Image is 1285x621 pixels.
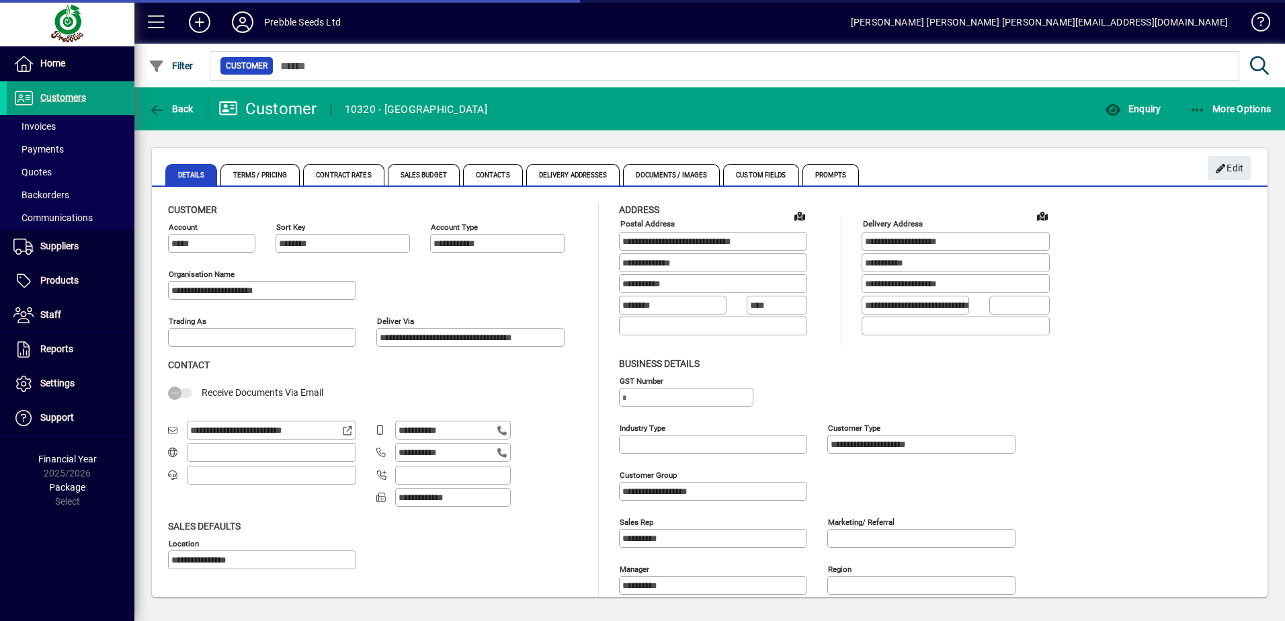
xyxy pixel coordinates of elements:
span: Customer [226,59,267,73]
mat-label: Marketing/ Referral [828,517,895,526]
span: Invoices [13,121,56,132]
mat-label: Account Type [431,222,478,232]
a: Home [7,47,134,81]
mat-label: Deliver via [377,317,414,326]
span: Quotes [13,167,52,177]
div: [PERSON_NAME] [PERSON_NAME] [PERSON_NAME][EMAIL_ADDRESS][DOMAIN_NAME] [851,11,1228,33]
span: Customer [168,204,217,215]
span: Business details [619,358,700,369]
span: Settings [40,378,75,388]
span: Prompts [802,164,860,185]
mat-label: Customer type [828,423,880,432]
div: Prebble Seeds Ltd [264,11,341,33]
span: Terms / Pricing [220,164,300,185]
span: Details [165,164,217,185]
a: Products [7,264,134,298]
mat-label: Location [169,538,199,548]
a: View on map [1032,205,1053,226]
mat-label: GST Number [620,376,663,385]
span: Contacts [463,164,523,185]
mat-label: Region [828,564,852,573]
div: Customer [218,98,317,120]
a: Backorders [7,183,134,206]
span: Staff [40,309,61,320]
a: Communications [7,206,134,229]
span: More Options [1190,103,1272,114]
span: Payments [13,144,64,155]
span: Communications [13,212,93,223]
span: Address [619,204,659,215]
button: Enquiry [1102,97,1164,121]
mat-label: Customer group [620,470,677,479]
a: Invoices [7,115,134,138]
button: Add [178,10,221,34]
a: Reports [7,333,134,366]
a: Support [7,401,134,435]
a: View on map [789,205,811,226]
span: Edit [1215,157,1244,179]
mat-label: Account [169,222,198,232]
div: 10320 - [GEOGRAPHIC_DATA] [345,99,487,120]
span: Backorders [13,190,69,200]
mat-label: Industry type [620,423,665,432]
span: Contract Rates [303,164,384,185]
mat-label: Trading as [169,317,206,326]
span: Sales Budget [388,164,460,185]
span: Filter [149,60,194,71]
mat-label: Sales rep [620,517,653,526]
span: Reports [40,343,73,354]
button: Profile [221,10,264,34]
span: Receive Documents Via Email [202,387,323,398]
app-page-header-button: Back [134,97,208,121]
mat-label: Manager [620,564,649,573]
button: Filter [145,54,197,78]
a: Settings [7,367,134,401]
button: More Options [1186,97,1275,121]
button: Back [145,97,197,121]
a: Staff [7,298,134,332]
span: Back [149,103,194,114]
span: Custom Fields [723,164,798,185]
span: Enquiry [1105,103,1161,114]
a: Knowledge Base [1241,3,1268,46]
span: Delivery Addresses [526,164,620,185]
span: Customers [40,92,86,103]
a: Payments [7,138,134,161]
span: Contact [168,360,210,370]
mat-label: Sort key [276,222,305,232]
span: Suppliers [40,241,79,251]
span: Products [40,275,79,286]
span: Package [49,482,85,493]
a: Quotes [7,161,134,183]
button: Edit [1208,156,1251,180]
span: Support [40,412,74,423]
span: Financial Year [38,454,97,464]
span: Documents / Images [623,164,720,185]
mat-label: Organisation name [169,270,235,279]
a: Suppliers [7,230,134,263]
span: Home [40,58,65,69]
span: Sales defaults [168,521,241,532]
